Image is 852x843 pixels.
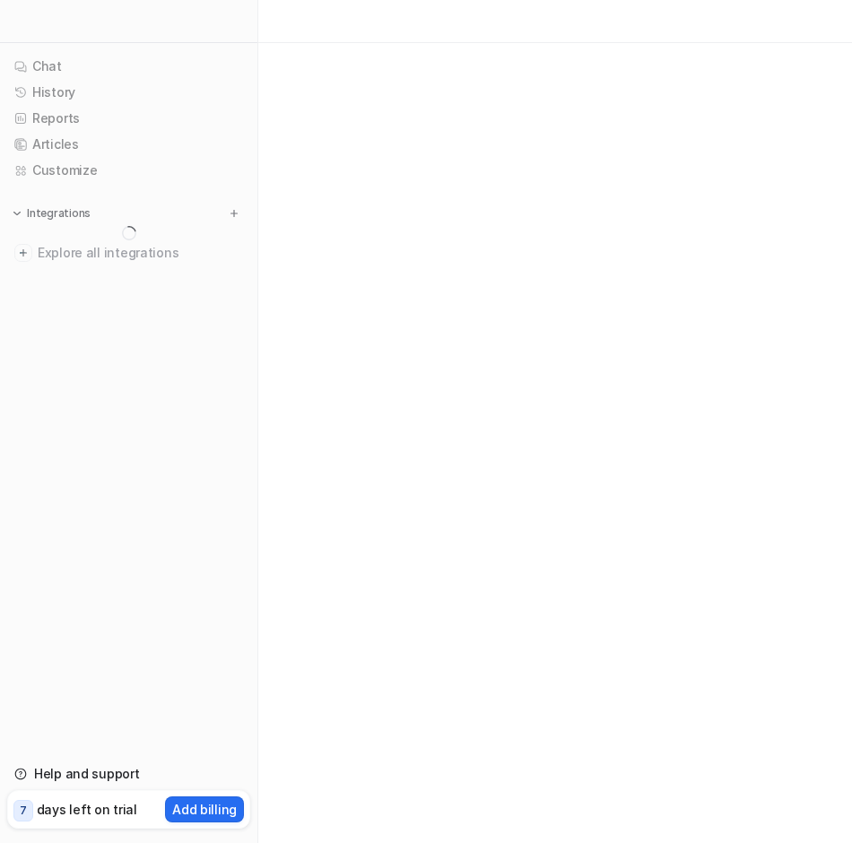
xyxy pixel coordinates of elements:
[228,207,240,220] img: menu_add.svg
[7,106,250,131] a: Reports
[7,204,96,222] button: Integrations
[7,80,250,105] a: History
[27,206,91,221] p: Integrations
[165,796,244,822] button: Add billing
[7,158,250,183] a: Customize
[20,803,27,819] p: 7
[7,240,250,265] a: Explore all integrations
[7,761,250,787] a: Help and support
[37,800,137,819] p: days left on trial
[7,54,250,79] a: Chat
[172,800,237,819] p: Add billing
[38,239,243,267] span: Explore all integrations
[11,207,23,220] img: expand menu
[7,132,250,157] a: Articles
[14,244,32,262] img: explore all integrations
